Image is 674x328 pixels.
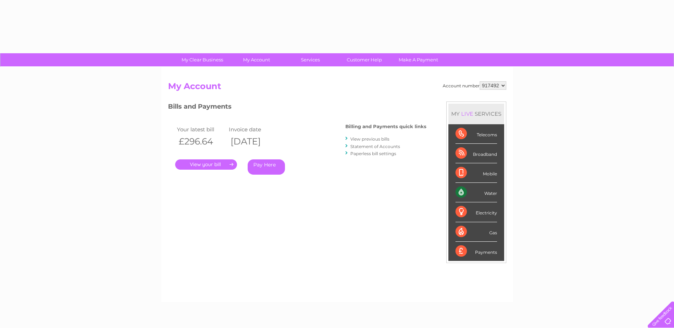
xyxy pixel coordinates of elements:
[168,102,426,114] h3: Bills and Payments
[443,81,506,90] div: Account number
[345,124,426,129] h4: Billing and Payments quick links
[455,222,497,242] div: Gas
[175,134,227,149] th: £296.64
[455,242,497,261] div: Payments
[173,53,232,66] a: My Clear Business
[350,136,389,142] a: View previous bills
[175,125,227,134] td: Your latest bill
[455,183,497,202] div: Water
[350,144,400,149] a: Statement of Accounts
[448,104,504,124] div: MY SERVICES
[248,159,285,175] a: Pay Here
[281,53,340,66] a: Services
[389,53,448,66] a: Make A Payment
[227,53,286,66] a: My Account
[455,163,497,183] div: Mobile
[455,124,497,144] div: Telecoms
[335,53,394,66] a: Customer Help
[455,202,497,222] div: Electricity
[227,134,279,149] th: [DATE]
[455,144,497,163] div: Broadband
[168,81,506,95] h2: My Account
[175,159,237,170] a: .
[350,151,396,156] a: Paperless bill settings
[460,110,475,117] div: LIVE
[227,125,279,134] td: Invoice date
